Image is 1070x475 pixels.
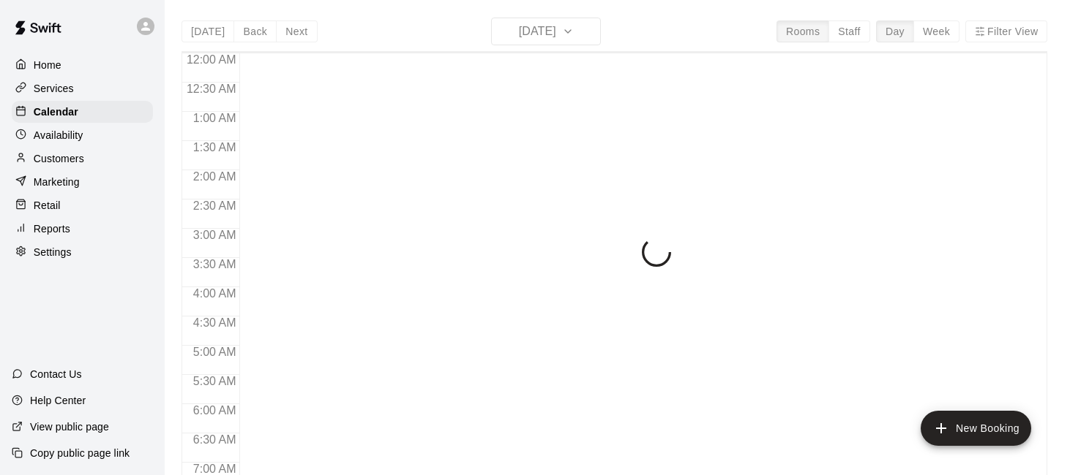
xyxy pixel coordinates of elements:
[34,221,70,236] p: Reports
[34,104,78,119] p: Calendar
[34,58,61,72] p: Home
[34,175,80,189] p: Marketing
[34,198,61,213] p: Retail
[30,446,130,460] p: Copy public page link
[183,83,240,95] span: 12:30 AM
[190,346,240,358] span: 5:00 AM
[12,77,153,99] a: Services
[34,245,72,259] p: Settings
[30,419,109,434] p: View public page
[12,194,153,216] a: Retail
[30,393,86,408] p: Help Center
[190,463,240,475] span: 7:00 AM
[190,316,240,329] span: 4:30 AM
[34,81,74,96] p: Services
[34,151,84,166] p: Customers
[12,218,153,240] a: Reports
[183,53,240,66] span: 12:00 AM
[190,229,240,241] span: 3:00 AM
[12,54,153,76] a: Home
[190,199,240,212] span: 2:30 AM
[190,258,240,270] span: 3:30 AM
[190,287,240,300] span: 4:00 AM
[190,170,240,183] span: 2:00 AM
[30,367,82,381] p: Contact Us
[12,241,153,263] a: Settings
[190,433,240,446] span: 6:30 AM
[12,101,153,123] a: Calendar
[190,375,240,387] span: 5:30 AM
[190,112,240,124] span: 1:00 AM
[921,411,1031,446] button: add
[12,124,153,146] a: Availability
[12,148,153,170] a: Customers
[34,128,83,142] p: Availability
[12,171,153,193] a: Marketing
[190,404,240,417] span: 6:00 AM
[190,141,240,153] span: 1:30 AM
